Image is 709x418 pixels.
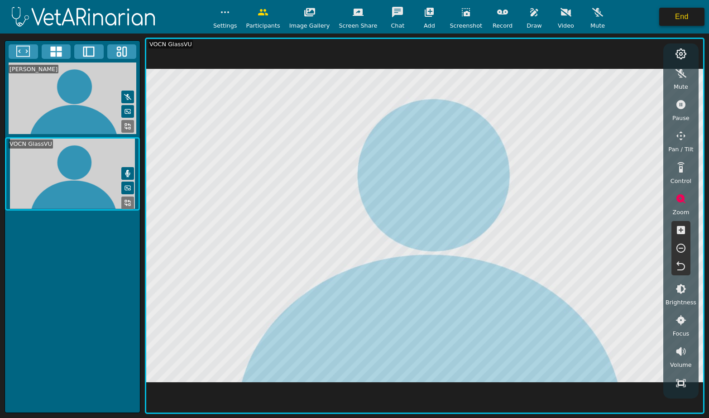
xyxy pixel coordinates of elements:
[673,329,690,338] span: Focus
[672,114,690,122] span: Pause
[246,21,280,30] span: Participants
[42,44,71,59] button: 4x4
[121,120,134,133] button: Replace Feed
[5,4,163,30] img: logoWhite.png
[9,44,38,59] button: Fullscreen
[659,8,704,26] button: End
[107,44,137,59] button: Three Window Medium
[674,82,688,91] span: Mute
[9,139,53,148] div: VOCN GlassVU
[149,40,193,48] div: VOCN GlassVU
[9,65,58,73] div: [PERSON_NAME]
[672,208,689,216] span: Zoom
[670,360,692,369] span: Volume
[590,21,605,30] span: Mute
[74,44,104,59] button: Two Window Medium
[121,167,134,180] button: Mute
[213,21,237,30] span: Settings
[666,392,696,401] span: Resolution
[391,21,404,30] span: Chat
[493,21,513,30] span: Record
[558,21,574,30] span: Video
[121,197,134,209] button: Replace Feed
[121,182,134,194] button: Picture in Picture
[121,91,134,103] button: Mute
[289,21,330,30] span: Image Gallery
[121,105,134,118] button: Picture in Picture
[527,21,541,30] span: Draw
[666,298,696,307] span: Brightness
[339,21,377,30] span: Screen Share
[450,21,482,30] span: Screenshot
[424,21,435,30] span: Add
[668,145,693,154] span: Pan / Tilt
[671,177,691,185] span: Control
